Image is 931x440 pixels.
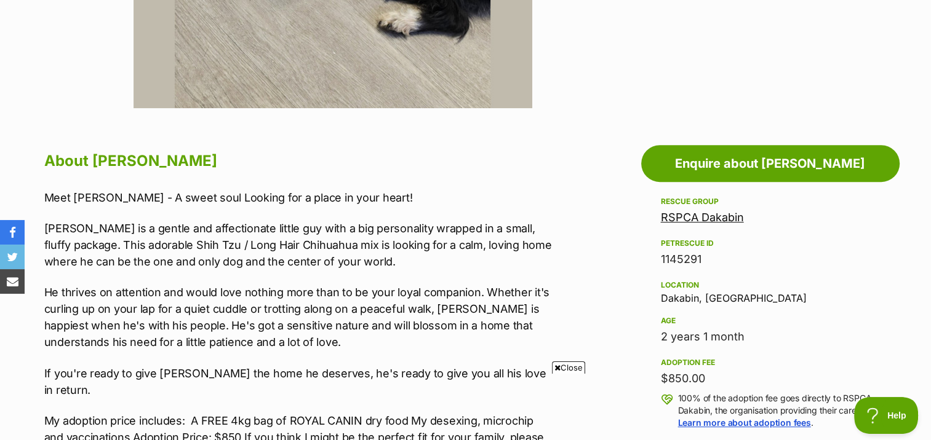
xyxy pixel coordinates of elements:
a: RSPCA Dakabin [661,211,744,224]
div: Dakabin, [GEOGRAPHIC_DATA] [661,278,880,304]
p: 100% of the adoption fee goes directly to RSPCA Dakabin, the organisation providing their care. . [678,392,880,429]
p: He thrives on attention and would love nothing more than to be your loyal companion. Whether it's... [44,284,553,350]
h2: About [PERSON_NAME] [44,147,553,175]
iframe: Advertisement [167,379,764,434]
div: Adoption fee [661,358,880,367]
iframe: Help Scout Beacon - Open [854,397,919,434]
div: Location [661,280,880,290]
p: If you're ready to give [PERSON_NAME] the home he deserves, he's ready to give you all his love i... [44,365,553,398]
div: 2 years 1 month [661,328,880,345]
div: 1145291 [661,251,880,268]
span: Close [552,361,585,374]
a: Enquire about [PERSON_NAME] [641,145,900,182]
div: Age [661,316,880,326]
p: [PERSON_NAME] is a gentle and affectionate little guy with a big personality wrapped in a small, ... [44,220,553,270]
div: PetRescue ID [661,238,880,248]
p: Meet [PERSON_NAME] - A sweet soul Looking for a place in your heart! [44,189,553,206]
div: Rescue group [661,197,880,206]
div: $850.00 [661,370,880,387]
